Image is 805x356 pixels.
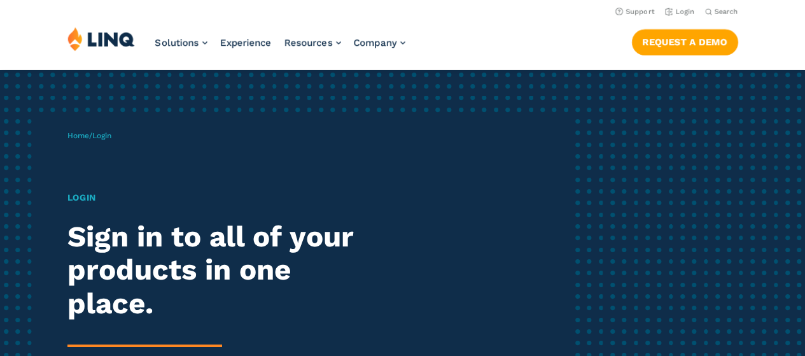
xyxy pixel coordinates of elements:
a: Login [665,8,695,16]
a: Company [354,37,405,48]
a: Experience [220,37,272,48]
a: Support [615,8,655,16]
img: LINQ | K‑12 Software [67,27,135,51]
a: Solutions [155,37,207,48]
span: Company [354,37,397,48]
a: Home [67,131,89,140]
h2: Sign in to all of your products in one place. [67,220,377,321]
a: Request a Demo [632,29,738,55]
a: Resources [284,37,341,48]
span: Login [92,131,111,140]
span: Solutions [155,37,199,48]
h1: Login [67,191,377,204]
span: / [67,131,111,140]
nav: Button Navigation [632,27,738,55]
span: Search [715,8,738,16]
span: Resources [284,37,333,48]
button: Open Search Bar [705,7,738,17]
nav: Primary Navigation [155,27,405,69]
